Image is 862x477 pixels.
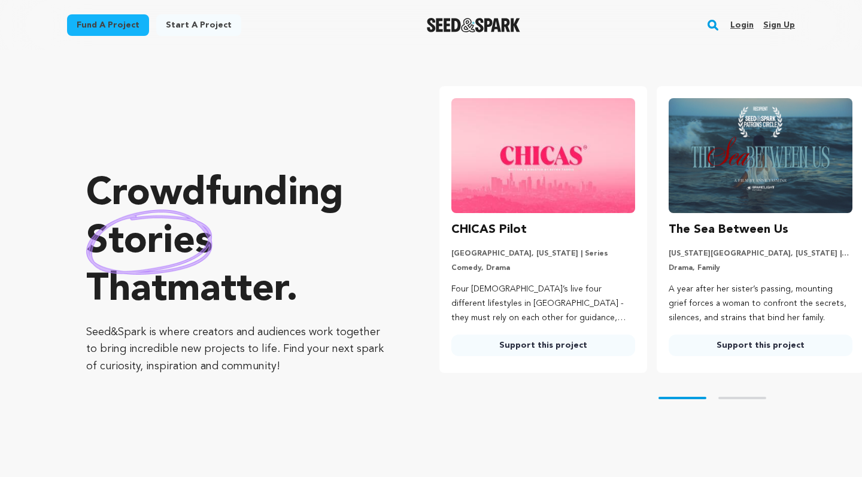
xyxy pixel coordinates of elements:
[669,220,788,239] h3: The Sea Between Us
[86,324,391,375] p: Seed&Spark is where creators and audiences work together to bring incredible new projects to life...
[451,249,635,259] p: [GEOGRAPHIC_DATA], [US_STATE] | Series
[451,98,635,213] img: CHICAS Pilot image
[167,271,286,309] span: matter
[451,263,635,273] p: Comedy, Drama
[763,16,795,35] a: Sign up
[451,282,635,325] p: Four [DEMOGRAPHIC_DATA]’s live four different lifestyles in [GEOGRAPHIC_DATA] - they must rely on...
[451,335,635,356] a: Support this project
[86,171,391,314] p: Crowdfunding that .
[451,220,527,239] h3: CHICAS Pilot
[156,14,241,36] a: Start a project
[86,209,213,275] img: hand sketched image
[669,335,852,356] a: Support this project
[427,18,521,32] img: Seed&Spark Logo Dark Mode
[669,98,852,213] img: The Sea Between Us image
[427,18,521,32] a: Seed&Spark Homepage
[669,249,852,259] p: [US_STATE][GEOGRAPHIC_DATA], [US_STATE] | Film Short
[669,282,852,325] p: A year after her sister’s passing, mounting grief forces a woman to confront the secrets, silence...
[67,14,149,36] a: Fund a project
[669,263,852,273] p: Drama, Family
[730,16,754,35] a: Login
